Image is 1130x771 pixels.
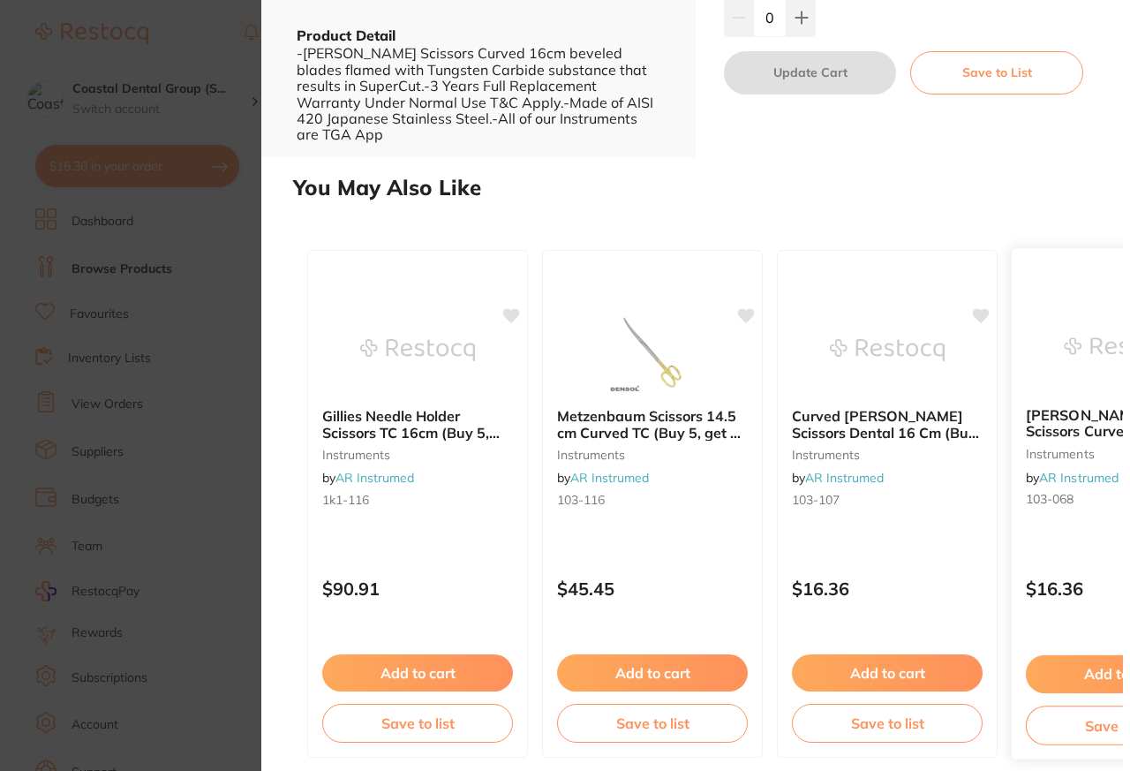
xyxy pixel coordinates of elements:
[557,408,748,441] b: Metzenbaum Scissors 14.5 cm Curved TC (Buy 5, get 1 free)
[910,51,1083,94] button: Save to List
[322,448,513,462] small: instruments
[322,470,414,486] span: by
[322,408,513,441] b: Gillies Needle Holder Scissors TC 16cm (Buy 5, get 1 free)
[557,654,748,692] button: Add to cart
[557,704,748,743] button: Save to list
[1039,470,1119,486] a: AR Instrumed
[293,175,1123,200] h2: You May Also Like
[595,306,710,394] img: Metzenbaum Scissors 14.5 cm Curved TC (Buy 5, get 1 free)
[557,470,649,486] span: by
[830,306,945,394] img: Curved Kelly Scissors Dental 16 Cm (Buy 5, get 1 free)
[557,448,748,462] small: instruments
[557,578,748,599] p: $45.45
[297,26,395,44] b: Product Detail
[1026,470,1119,486] span: by
[557,493,748,507] small: 103-116
[792,470,884,486] span: by
[322,493,513,507] small: 1k1-116
[322,578,513,599] p: $90.91
[792,493,983,507] small: 103-107
[792,408,983,441] b: Curved Kelly Scissors Dental 16 Cm (Buy 5, get 1 free)
[322,654,513,692] button: Add to cart
[335,470,414,486] a: AR Instrumed
[297,45,660,142] div: -[PERSON_NAME] Scissors Curved 16cm beveled blades flamed with Tungsten Carbide substance that re...
[322,704,513,743] button: Save to list
[792,654,983,692] button: Add to cart
[792,448,983,462] small: instruments
[805,470,884,486] a: AR Instrumed
[570,470,649,486] a: AR Instrumed
[724,51,896,94] button: Update Cart
[360,306,475,394] img: Gillies Needle Holder Scissors TC 16cm (Buy 5, get 1 free)
[792,704,983,743] button: Save to list
[792,578,983,599] p: $16.36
